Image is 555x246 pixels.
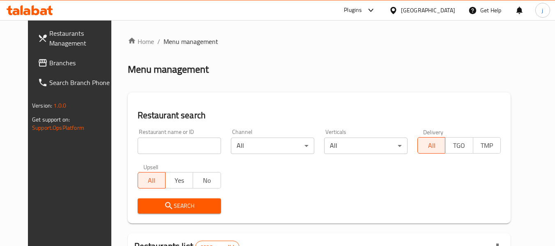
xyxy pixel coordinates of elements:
button: TGO [445,137,473,154]
h2: Restaurant search [138,109,501,122]
button: TMP [473,137,501,154]
span: No [196,175,217,186]
span: Get support on: [32,114,70,125]
span: Yes [169,175,190,186]
span: All [421,140,442,152]
div: All [324,138,408,154]
span: Menu management [164,37,218,46]
button: Yes [165,172,193,189]
span: j [542,6,543,15]
a: Branches [31,53,121,73]
label: Delivery [423,129,444,135]
span: Search Branch Phone [49,78,114,87]
span: TMP [477,140,497,152]
div: Plugins [344,5,362,15]
span: TGO [449,140,470,152]
a: Support.OpsPlatform [32,122,84,133]
div: All [231,138,314,154]
span: Branches [49,58,114,68]
div: [GEOGRAPHIC_DATA] [401,6,455,15]
h2: Menu management [128,63,209,76]
button: No [193,172,221,189]
span: Search [144,201,214,211]
a: Restaurants Management [31,23,121,53]
a: Home [128,37,154,46]
label: Upsell [143,164,159,170]
span: 1.0.0 [53,100,66,111]
nav: breadcrumb [128,37,511,46]
input: Search for restaurant name or ID.. [138,138,221,154]
li: / [157,37,160,46]
button: All [417,137,445,154]
span: Restaurants Management [49,28,114,48]
a: Search Branch Phone [31,73,121,92]
button: Search [138,198,221,214]
span: Version: [32,100,52,111]
span: All [141,175,162,186]
button: All [138,172,166,189]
